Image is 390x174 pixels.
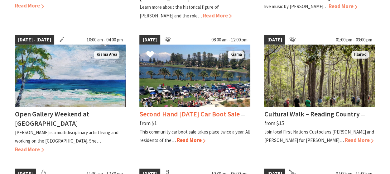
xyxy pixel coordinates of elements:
[139,35,250,154] a: [DATE] 08:00 am - 12:00 pm Car boot sale Kiama Second Hand [DATE] Car Boot Sale ⁠— from $1 This c...
[139,35,160,45] span: [DATE]
[15,110,89,127] h4: Open Gallery Weekend at [GEOGRAPHIC_DATA]
[15,2,44,9] span: Read More
[15,35,54,45] span: [DATE] - [DATE]
[140,44,160,65] button: Click to Favourite Second Hand Saturday Car Boot Sale
[328,3,357,10] span: Read More
[264,111,365,126] span: ⁠— from $15
[351,51,369,59] span: Illaroo
[332,35,375,45] span: 01:00 pm - 03:00 pm
[264,45,375,107] img: Visitors walk in single file along the Buddawang Track
[228,51,244,59] span: Kiama
[344,137,373,143] span: Read More
[264,35,375,154] a: [DATE] 01:00 pm - 03:00 pm Visitors walk in single file along the Buddawang Track Illaroo Cultura...
[139,129,249,143] p: This community car boot sale takes place twice a year. All residents of the…
[176,137,205,143] span: Read More
[264,35,285,45] span: [DATE]
[15,146,44,153] span: Read More
[139,4,219,18] p: Learn more about the historical figure of [PERSON_NAME] and the role…
[208,35,250,45] span: 08:00 am - 12:00 pm
[139,111,245,126] span: ⁠— from $1
[139,45,250,107] img: Car boot sale
[139,110,239,118] h4: Second Hand [DATE] Car Boot Sale
[15,129,118,144] p: [PERSON_NAME] is a multidisciplinary artist living and working on the [GEOGRAPHIC_DATA]. She…
[203,12,232,19] span: Read More
[83,35,126,45] span: 10:00 am - 04:00 pm
[94,51,119,59] span: Kiama Area
[264,129,374,143] p: Join local First Nations Custodians [PERSON_NAME] and [PERSON_NAME] for [PERSON_NAME]…
[264,110,359,118] h4: Cultural Walk – Reading Country
[15,35,126,154] a: [DATE] - [DATE] 10:00 am - 04:00 pm Kiama Area Open Gallery Weekend at [GEOGRAPHIC_DATA] [PERSON_...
